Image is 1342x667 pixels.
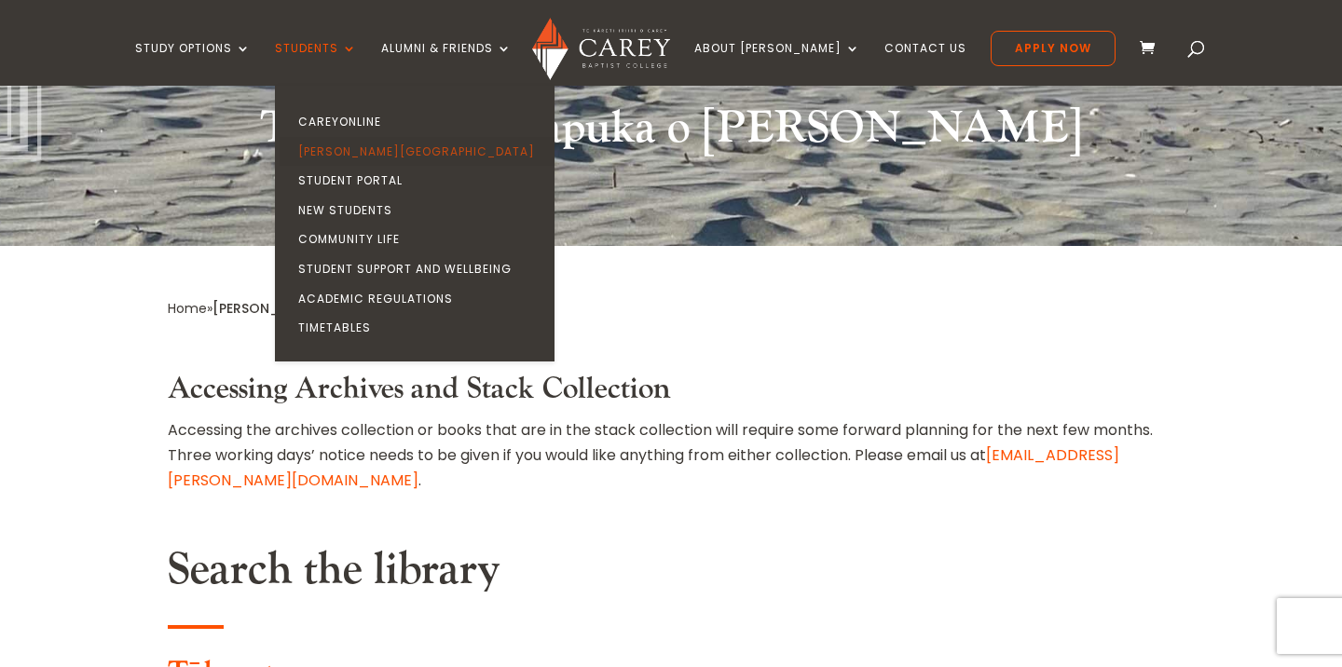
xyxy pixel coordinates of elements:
[275,42,357,86] a: Students
[280,225,559,254] a: Community Life
[381,42,512,86] a: Alumni & Friends
[168,417,1174,494] p: Accessing the archives collection or books that are in the stack collection will require some for...
[280,137,559,167] a: [PERSON_NAME][GEOGRAPHIC_DATA]
[280,107,559,137] a: CareyOnline
[280,254,559,284] a: Student Support and Wellbeing
[168,372,1174,416] h3: Accessing Archives and Stack Collection
[135,42,251,86] a: Study Options
[280,313,559,343] a: Timetables
[280,196,559,225] a: New Students
[168,543,1174,606] h2: Search the library
[168,102,1174,165] h2: Te Whare Pukapuka o [PERSON_NAME]
[280,166,559,196] a: Student Portal
[694,42,860,86] a: About [PERSON_NAME]
[168,299,472,318] span: »
[884,42,966,86] a: Contact Us
[991,31,1116,66] a: Apply Now
[532,18,669,80] img: Carey Baptist College
[280,284,559,314] a: Academic Regulations
[168,299,207,318] a: Home
[212,299,472,318] span: [PERSON_NAME][GEOGRAPHIC_DATA]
